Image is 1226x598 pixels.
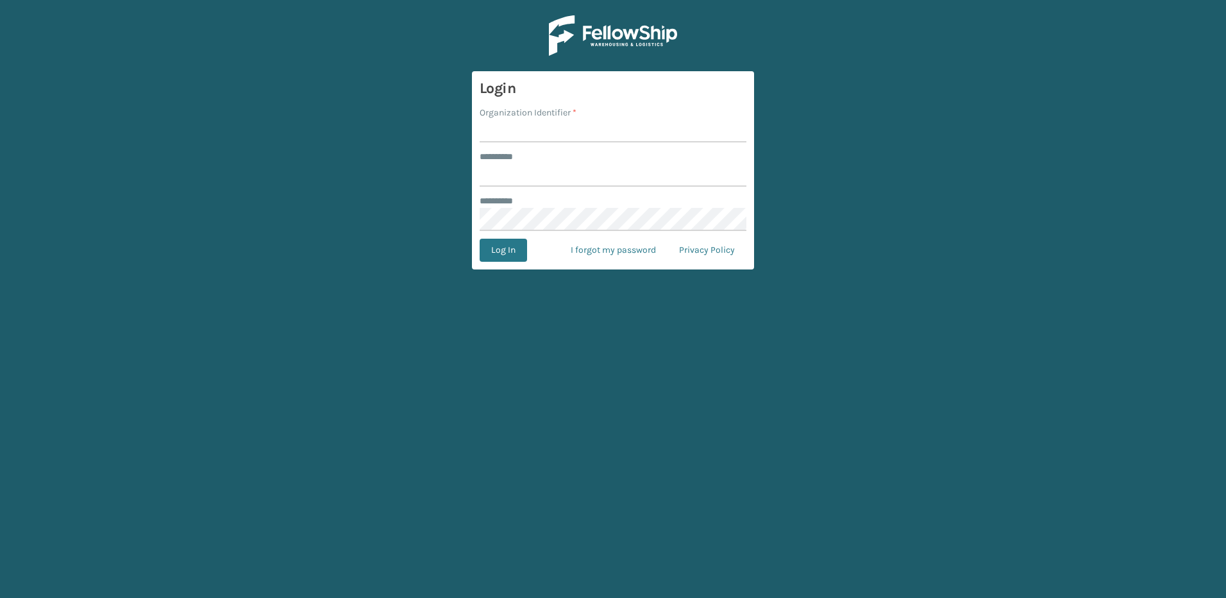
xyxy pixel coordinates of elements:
[559,239,668,262] a: I forgot my password
[549,15,677,56] img: Logo
[480,79,746,98] h3: Login
[480,239,527,262] button: Log In
[480,106,576,119] label: Organization Identifier
[668,239,746,262] a: Privacy Policy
